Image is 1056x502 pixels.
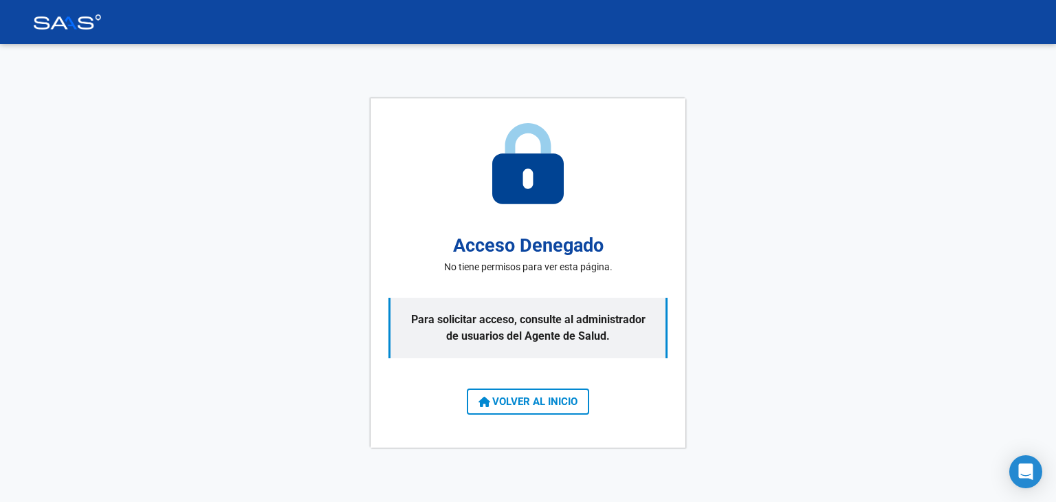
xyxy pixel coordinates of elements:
[33,14,102,30] img: Logo SAAS
[388,298,668,358] p: Para solicitar acceso, consulte al administrador de usuarios del Agente de Salud.
[467,389,589,415] button: VOLVER AL INICIO
[453,232,604,260] h2: Acceso Denegado
[1009,455,1042,488] div: Open Intercom Messenger
[444,260,613,274] p: No tiene permisos para ver esta página.
[492,123,564,204] img: access-denied
[478,395,577,408] span: VOLVER AL INICIO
